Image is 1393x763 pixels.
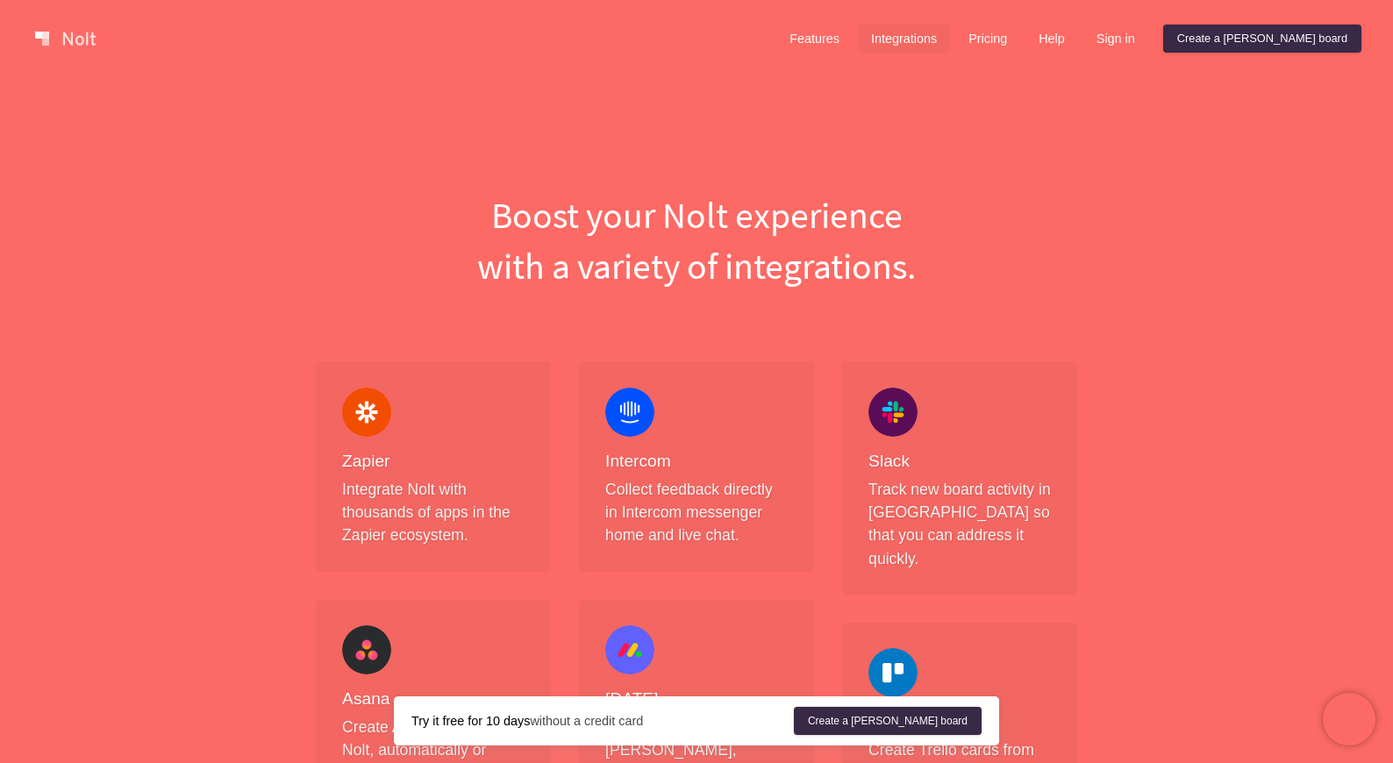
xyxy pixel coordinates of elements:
[605,451,788,473] h4: Intercom
[342,688,525,710] h4: Asana
[954,25,1021,53] a: Pricing
[868,451,1051,473] h4: Slack
[775,25,854,53] a: Features
[302,189,1091,291] h1: Boost your Nolt experience with a variety of integrations.
[605,688,788,710] h4: [DATE]
[411,712,794,730] div: without a credit card
[411,714,530,728] strong: Try it free for 10 days
[794,707,982,735] a: Create a [PERSON_NAME] board
[857,25,951,53] a: Integrations
[868,478,1051,571] p: Track new board activity in [GEOGRAPHIC_DATA] so that you can address it quickly.
[342,451,525,473] h4: Zapier
[1163,25,1361,53] a: Create a [PERSON_NAME] board
[1025,25,1079,53] a: Help
[605,478,788,547] p: Collect feedback directly in Intercom messenger home and live chat.
[342,478,525,547] p: Integrate Nolt with thousands of apps in the Zapier ecosystem.
[1082,25,1149,53] a: Sign in
[1323,693,1375,745] iframe: Chatra live chat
